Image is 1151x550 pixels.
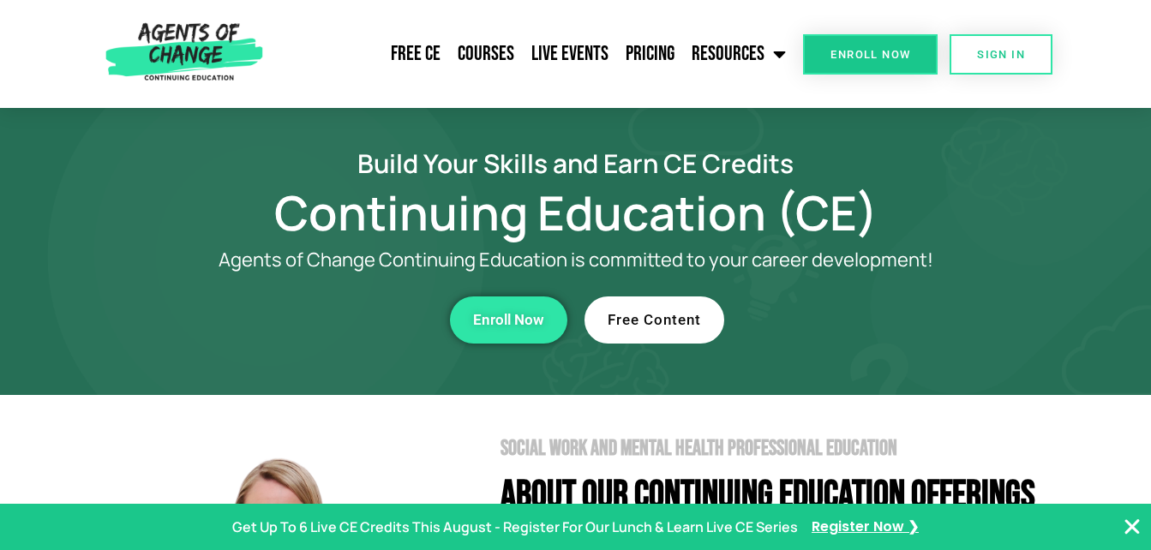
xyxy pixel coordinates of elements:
[950,34,1052,75] a: SIGN IN
[473,313,544,327] span: Enroll Now
[683,33,794,75] a: Resources
[523,33,617,75] a: Live Events
[501,476,1064,515] h4: About Our Continuing Education Offerings
[87,193,1064,232] h1: Continuing Education (CE)
[450,296,567,344] a: Enroll Now
[584,296,724,344] a: Free Content
[449,33,523,75] a: Courses
[501,438,1064,459] h2: Social Work and Mental Health Professional Education
[382,33,449,75] a: Free CE
[270,33,794,75] nav: Menu
[830,49,910,60] span: Enroll Now
[803,34,938,75] a: Enroll Now
[87,151,1064,176] h2: Build Your Skills and Earn CE Credits
[232,515,798,540] p: Get Up To 6 Live CE Credits This August - Register For Our Lunch & Learn Live CE Series
[156,249,996,271] p: Agents of Change Continuing Education is committed to your career development!
[1122,517,1142,537] button: Close Banner
[608,313,701,327] span: Free Content
[617,33,683,75] a: Pricing
[977,49,1025,60] span: SIGN IN
[812,515,919,540] a: Register Now ❯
